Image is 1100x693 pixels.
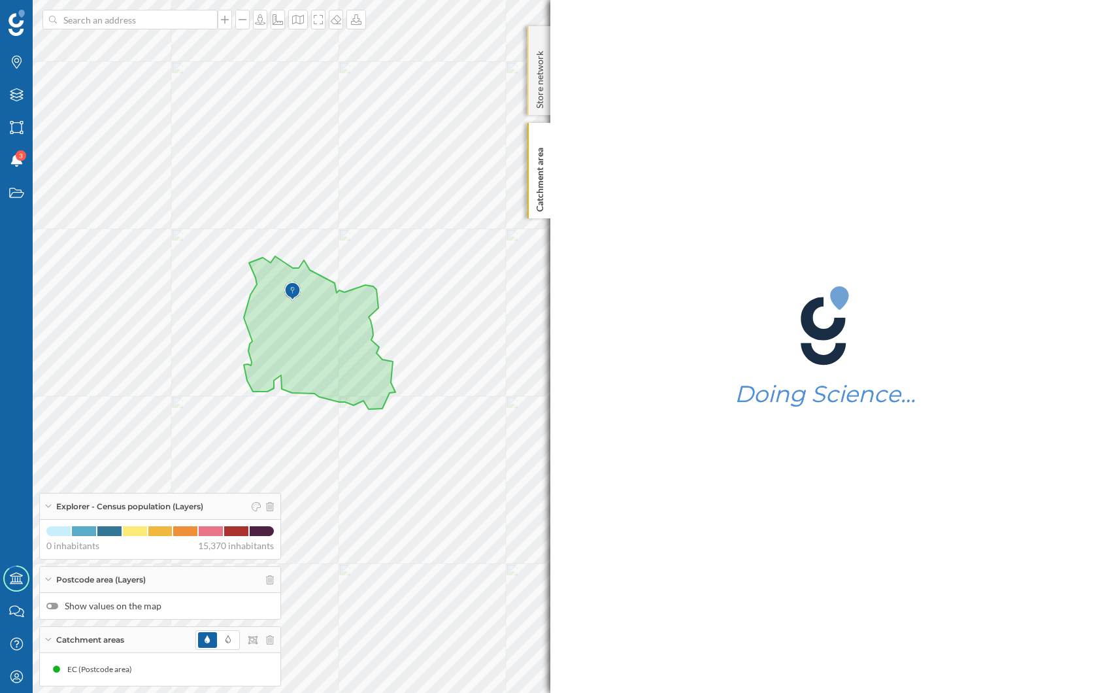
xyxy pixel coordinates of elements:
span: 15,370 inhabitants [198,539,274,552]
img: Marker [284,279,301,305]
p: Catchment area [533,143,546,212]
img: Geoblink Logo [8,10,25,36]
div: EC (Postcode area) [67,663,139,676]
span: Support [27,9,75,21]
label: Show values on the map [46,600,274,613]
span: Catchment areas [56,634,124,646]
p: Store network [533,46,546,109]
span: 3 [19,149,23,162]
span: Explorer - Census population (Layers) [56,501,203,513]
span: 0 inhabitants [46,539,99,552]
span: Postcode area (Layers) [56,574,146,586]
h1: Doing Science… [735,382,916,407]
